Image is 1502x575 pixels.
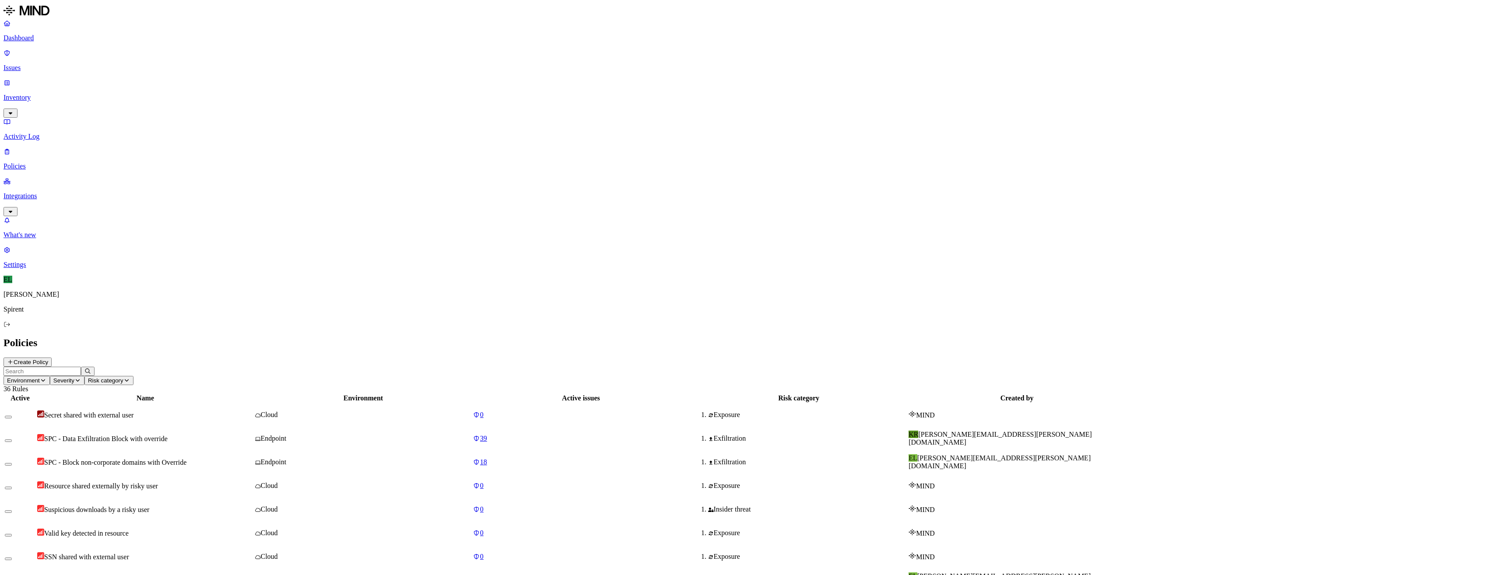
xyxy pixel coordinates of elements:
[44,459,186,466] span: SPC - Block non-corporate domains with Override
[44,482,158,490] span: Resource shared externally by risky user
[916,411,935,419] span: MIND
[4,177,1498,215] a: Integrations
[4,162,1498,170] p: Policies
[7,377,40,384] span: Environment
[4,261,1498,269] p: Settings
[708,529,907,537] div: Exposure
[691,394,907,402] div: Risk category
[4,246,1498,269] a: Settings
[4,4,1498,19] a: MIND
[473,458,689,466] a: 18
[44,553,129,561] span: SSN shared with external user
[480,458,487,466] span: 18
[473,482,689,490] a: 0
[37,529,44,536] img: severity-high.svg
[480,411,484,418] span: 0
[261,529,278,536] span: Cloud
[37,505,44,512] img: severity-high.svg
[4,216,1498,239] a: What's new
[255,394,471,402] div: Environment
[4,305,1498,313] p: Spirent
[4,94,1498,102] p: Inventory
[909,505,916,512] img: mind-logo-icon.svg
[909,552,916,559] img: mind-logo-icon.svg
[261,505,278,513] span: Cloud
[53,377,74,384] span: Severity
[88,377,123,384] span: Risk category
[916,529,935,537] span: MIND
[708,553,907,561] div: Exposure
[37,410,44,417] img: severity-critical.svg
[4,118,1498,140] a: Activity Log
[916,482,935,490] span: MIND
[44,506,149,513] span: Suspicious downloads by a risky user
[473,411,689,419] a: 0
[4,192,1498,200] p: Integrations
[4,367,81,376] input: Search
[37,458,44,465] img: severity-high.svg
[4,19,1498,42] a: Dashboard
[4,79,1498,116] a: Inventory
[473,529,689,537] a: 0
[4,385,28,393] span: 36 Rules
[909,431,918,438] span: KR
[909,410,916,417] img: mind-logo-icon.svg
[4,49,1498,72] a: Issues
[480,482,484,489] span: 0
[909,481,916,488] img: mind-logo-icon.svg
[708,482,907,490] div: Exposure
[4,276,12,283] span: EL
[473,435,689,442] a: 39
[261,458,287,466] span: Endpoint
[4,358,52,367] button: Create Policy
[4,337,1498,349] h2: Policies
[261,553,278,560] span: Cloud
[909,529,916,536] img: mind-logo-icon.svg
[916,553,935,561] span: MIND
[4,231,1498,239] p: What's new
[909,454,1091,470] span: [PERSON_NAME][EMAIL_ADDRESS][PERSON_NAME][DOMAIN_NAME]
[708,458,907,466] div: Exfiltration
[480,553,484,560] span: 0
[473,394,689,402] div: Active issues
[44,435,168,442] span: SPC - Data Exfiltration Block with override
[37,481,44,488] img: severity-high.svg
[4,4,49,18] img: MIND
[44,411,133,419] span: Secret shared with external user
[916,506,935,513] span: MIND
[261,411,278,418] span: Cloud
[480,529,484,536] span: 0
[473,553,689,561] a: 0
[4,147,1498,170] a: Policies
[261,435,287,442] span: Endpoint
[909,431,1092,446] span: [PERSON_NAME][EMAIL_ADDRESS][PERSON_NAME][DOMAIN_NAME]
[37,434,44,441] img: severity-high.svg
[4,34,1498,42] p: Dashboard
[708,411,907,419] div: Exposure
[708,435,907,442] div: Exfiltration
[480,505,484,513] span: 0
[5,394,35,402] div: Active
[473,505,689,513] a: 0
[4,64,1498,72] p: Issues
[37,552,44,559] img: severity-high.svg
[708,505,907,513] div: Insider threat
[909,454,917,462] span: EL
[44,529,129,537] span: Valid key detected in resource
[37,394,253,402] div: Name
[480,435,487,442] span: 39
[261,482,278,489] span: Cloud
[909,394,1125,402] div: Created by
[4,133,1498,140] p: Activity Log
